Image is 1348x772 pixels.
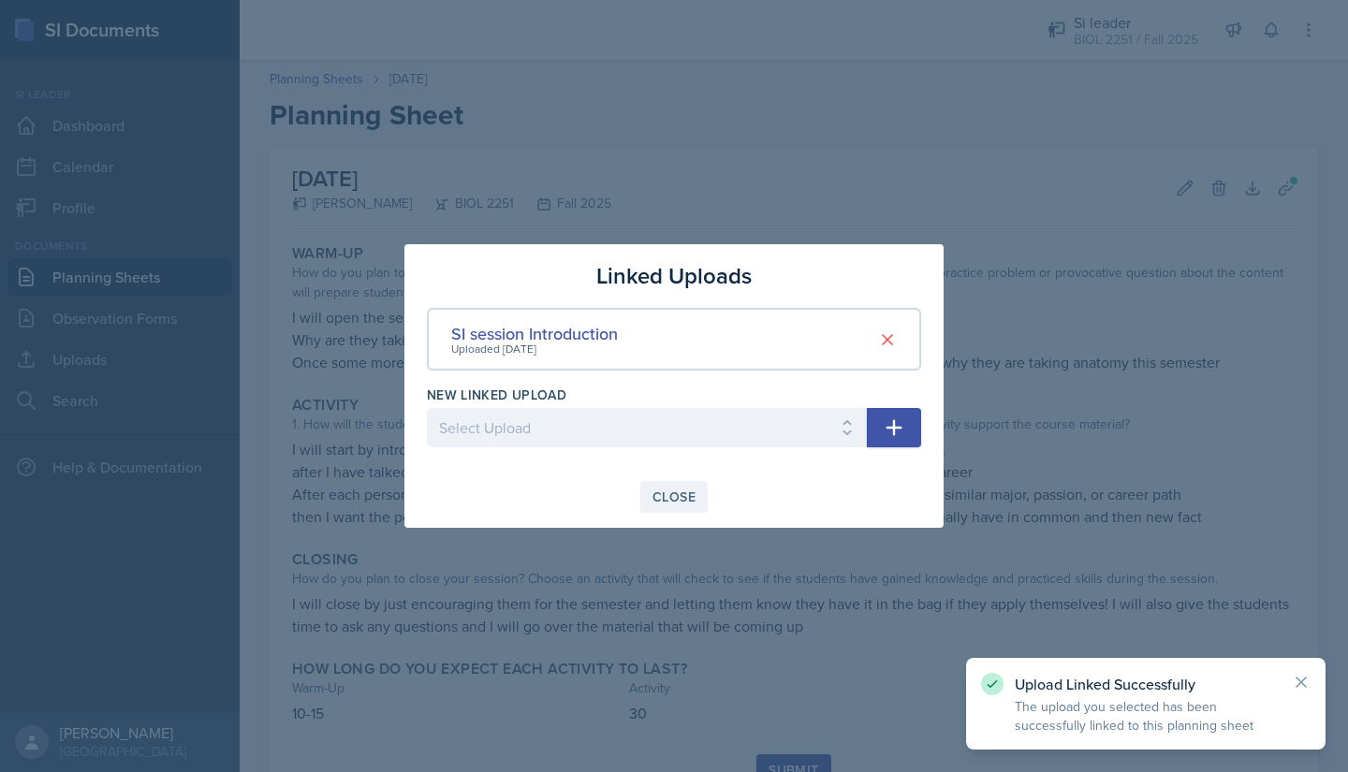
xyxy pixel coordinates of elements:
p: Upload Linked Successfully [1015,675,1277,693]
label: New Linked Upload [427,386,566,404]
button: Close [640,481,708,513]
h3: Linked Uploads [596,259,752,293]
div: Uploaded [DATE] [451,341,618,357]
div: SI session Introduction [451,321,618,346]
div: Close [652,489,696,504]
p: The upload you selected has been successfully linked to this planning sheet [1015,697,1277,735]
